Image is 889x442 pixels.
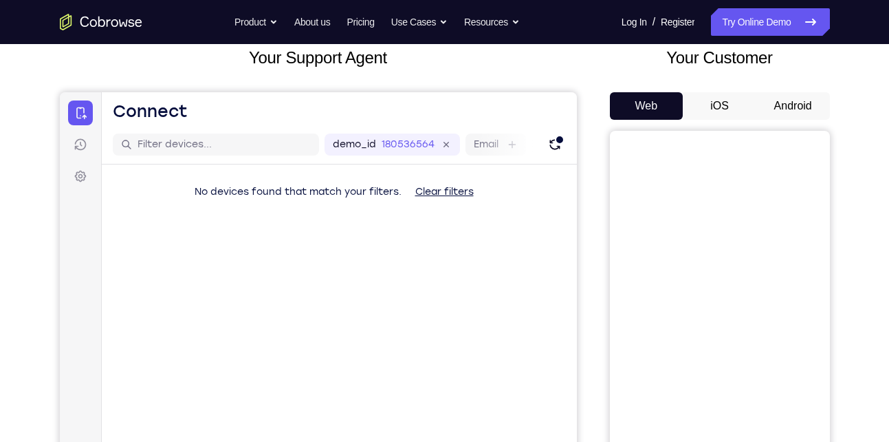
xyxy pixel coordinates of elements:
a: Pricing [347,8,374,36]
button: Resources [464,8,520,36]
button: Android [756,92,830,120]
a: About us [294,8,330,36]
a: Log In [622,8,647,36]
span: No devices found that match your filters. [135,94,342,105]
button: Use Cases [391,8,448,36]
button: 6-digit code [238,414,321,442]
button: Product [234,8,278,36]
button: Web [610,92,683,120]
button: Clear filters [344,86,425,114]
button: iOS [683,92,756,120]
a: Go to the home page [60,14,142,30]
a: Try Online Demo [711,8,829,36]
a: Register [661,8,694,36]
h2: Your Customer [610,45,830,70]
span: / [652,14,655,30]
h2: Your Support Agent [60,45,577,70]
